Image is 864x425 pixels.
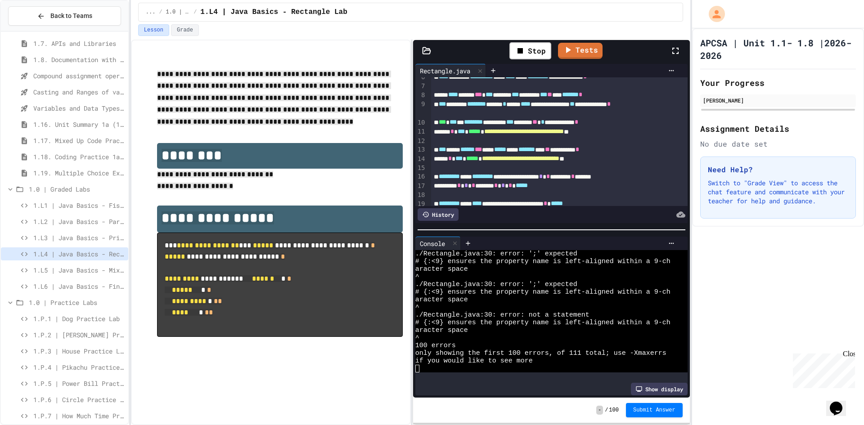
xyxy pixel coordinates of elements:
[415,200,427,209] div: 19
[415,145,427,154] div: 13
[33,168,125,178] span: 1.19. Multiple Choice Exercises for Unit 1a (1.1-1.6)
[609,407,619,414] span: 100
[631,383,688,395] div: Show display
[605,407,608,414] span: /
[33,217,125,226] span: 1.L2 | Java Basics - Paragraphs Lab
[415,327,468,334] span: aracter space
[33,314,125,323] span: 1.P.1 | Dog Practice Lab
[415,258,670,265] span: # {:<9} ensures the property name is left-aligned within a 9-ch
[415,237,461,250] div: Console
[33,55,125,64] span: 1.8. Documentation with Comments and Preconditions
[50,11,92,21] span: Back to Teams
[33,233,125,242] span: 1.L3 | Java Basics - Printing Code Lab
[166,9,190,16] span: 1.0 | Graded Labs
[33,136,125,145] span: 1.17. Mixed Up Code Practice 1.1-1.6
[826,389,855,416] iframe: chat widget
[33,330,125,340] span: 1.P.2 | [PERSON_NAME] Practice Lab
[700,76,856,89] h2: Your Progress
[415,164,427,173] div: 15
[415,250,577,258] span: ./Rectangle.java:30: error: ';' expected
[633,407,675,414] span: Submit Answer
[33,379,125,388] span: 1.P.5 | Power Bill Practice Lab
[33,282,125,291] span: 1.L6 | Java Basics - Final Calculator Lab
[146,9,156,16] span: ...
[703,96,853,104] div: [PERSON_NAME]
[789,350,855,388] iframe: chat widget
[626,403,683,417] button: Submit Answer
[415,265,468,273] span: aracter space
[415,182,427,191] div: 17
[700,36,856,62] h1: APCSA | Unit 1.1- 1.8 |2026-2026
[415,91,427,100] div: 8
[159,9,162,16] span: /
[33,346,125,356] span: 1.P.3 | House Practice Lab
[415,273,419,281] span: ^
[558,43,603,59] a: Tests
[415,64,486,77] div: Rectangle.java
[415,311,589,319] span: ./Rectangle.java:30: error: not a statement
[415,66,475,76] div: Rectangle.java
[699,4,727,24] div: My Account
[415,281,577,288] span: ./Rectangle.java:30: error: ';' expected
[708,179,848,206] p: Switch to "Grade View" to access the chat feature and communicate with your teacher for help and ...
[33,152,125,161] span: 1.18. Coding Practice 1a (1.1-1.6)
[415,304,419,311] span: ^
[415,288,670,296] span: # {:<9} ensures the property name is left-aligned within a 9-ch
[415,296,468,304] span: aracter space
[596,406,603,415] span: -
[700,122,856,135] h2: Assignment Details
[415,334,419,342] span: ^
[415,319,670,327] span: # {:<9} ensures the property name is left-aligned within a 9-ch
[415,191,427,200] div: 18
[33,120,125,129] span: 1.16. Unit Summary 1a (1.1-1.6)
[415,239,450,248] div: Console
[415,137,427,146] div: 12
[33,103,125,113] span: Variables and Data Types - Quiz
[415,82,427,91] div: 7
[29,184,125,194] span: 1.0 | Graded Labs
[415,155,427,164] div: 14
[415,172,427,181] div: 16
[29,298,125,307] span: 1.0 | Practice Labs
[415,100,427,118] div: 9
[33,362,125,372] span: 1.P.4 | Pikachu Practice Lab
[33,201,125,210] span: 1.L1 | Java Basics - Fish Lab
[415,118,427,127] div: 10
[33,39,125,48] span: 1.7. APIs and Libraries
[33,249,125,259] span: 1.L4 | Java Basics - Rectangle Lab
[415,357,533,365] span: if you would like to see more
[708,164,848,175] h3: Need Help?
[138,24,169,36] button: Lesson
[33,87,125,97] span: Casting and Ranges of variables - Quiz
[415,342,456,349] span: 100 errors
[700,139,856,149] div: No due date set
[415,127,427,136] div: 11
[415,349,666,357] span: only showing the first 100 errors, of 111 total; use -Xmaxerrs
[33,411,125,421] span: 1.P.7 | How Much Time Practice Lab
[33,395,125,404] span: 1.P.6 | Circle Practice Lab
[415,73,427,82] div: 6
[193,9,197,16] span: /
[509,42,551,59] div: Stop
[200,7,347,18] span: 1.L4 | Java Basics - Rectangle Lab
[33,71,125,81] span: Compound assignment operators - Quiz
[171,24,199,36] button: Grade
[33,265,125,275] span: 1.L5 | Java Basics - Mixed Number Lab
[8,6,121,26] button: Back to Teams
[418,208,459,221] div: History
[4,4,62,57] div: Chat with us now!Close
